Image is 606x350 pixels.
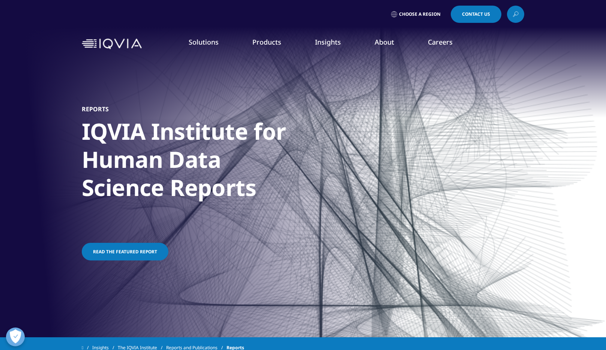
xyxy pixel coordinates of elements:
[82,39,142,49] img: IQVIA Healthcare Information Technology and Pharma Clinical Research Company
[82,105,109,113] h5: Reports
[145,26,524,61] nav: Primary
[93,248,157,255] span: Read the featured report
[462,12,490,16] span: Contact Us
[252,37,281,46] a: Products
[399,11,441,17] span: Choose a Region
[428,37,453,46] a: Careers
[189,37,219,46] a: Solutions
[82,117,363,206] h1: IQVIA Institute for Human Data Science Reports
[451,6,501,23] a: Contact Us
[375,37,394,46] a: About
[315,37,341,46] a: Insights
[6,328,25,346] button: Open Preferences
[82,243,168,260] a: Read the featured report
